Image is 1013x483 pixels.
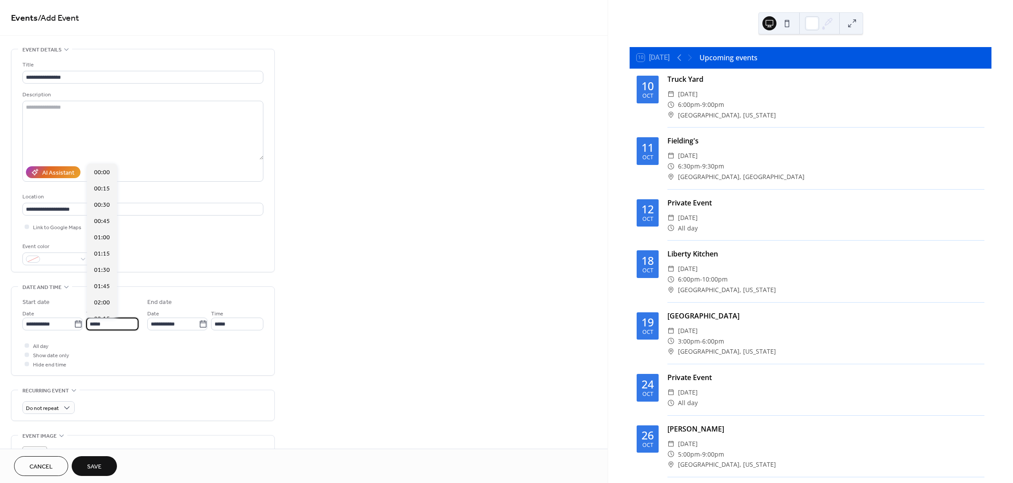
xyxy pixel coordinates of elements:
[667,387,674,398] div: ​
[678,285,776,295] span: [GEOGRAPHIC_DATA], [US_STATE]
[700,274,702,285] span: -
[14,456,68,476] button: Cancel
[667,311,984,321] div: [GEOGRAPHIC_DATA]
[94,217,110,226] span: 00:45
[667,336,674,347] div: ​
[641,379,654,390] div: 24
[678,223,698,234] span: All day
[678,326,698,336] span: [DATE]
[22,446,47,471] div: ;
[700,449,702,460] span: -
[678,459,776,470] span: [GEOGRAPHIC_DATA], [US_STATE]
[702,99,724,110] span: 9:00pm
[678,274,700,285] span: 6:00pm
[678,263,698,274] span: [DATE]
[667,161,674,172] div: ​
[678,336,700,347] span: 3:00pm
[33,351,69,360] span: Show date only
[22,60,262,70] div: Title
[29,462,53,472] span: Cancel
[22,283,62,292] span: Date and time
[667,212,674,223] div: ​
[22,386,69,395] span: Recurring event
[667,459,674,470] div: ​
[667,449,674,460] div: ​
[667,74,984,84] div: Truck Yard
[642,268,653,274] div: Oct
[667,398,674,408] div: ​
[33,223,81,232] span: Link to Google Maps
[641,317,654,328] div: 19
[678,172,805,182] span: [GEOGRAPHIC_DATA], [GEOGRAPHIC_DATA]
[42,168,74,178] div: AI Assistant
[667,135,984,146] div: Fielding's
[702,449,724,460] span: 9:00pm
[678,346,776,357] span: [GEOGRAPHIC_DATA], [US_STATE]
[667,249,984,259] div: Liberty Kitchen
[641,142,654,153] div: 11
[94,184,110,194] span: 00:15
[641,80,654,91] div: 10
[667,346,674,357] div: ​
[667,424,984,434] div: [PERSON_NAME]
[22,90,262,99] div: Description
[702,336,724,347] span: 6:00pm
[641,255,654,266] div: 18
[86,309,98,318] span: Time
[22,242,88,251] div: Event color
[94,249,110,259] span: 01:15
[700,52,758,63] div: Upcoming events
[642,216,653,222] div: Oct
[667,110,674,121] div: ​
[94,168,110,177] span: 00:00
[22,309,34,318] span: Date
[94,233,110,242] span: 01:00
[678,110,776,121] span: [GEOGRAPHIC_DATA], [US_STATE]
[642,93,653,99] div: Oct
[94,315,110,324] span: 02:15
[667,326,674,336] div: ​
[641,204,654,215] div: 12
[678,212,698,223] span: [DATE]
[26,403,59,413] span: Do not repeat
[667,285,674,295] div: ​
[87,462,102,472] span: Save
[678,161,700,172] span: 6:30pm
[678,150,698,161] span: [DATE]
[11,10,38,27] a: Events
[667,439,674,449] div: ​
[94,282,110,291] span: 01:45
[94,266,110,275] span: 01:30
[700,336,702,347] span: -
[642,155,653,161] div: Oct
[667,198,984,208] div: Private Event
[702,274,728,285] span: 10:00pm
[702,161,724,172] span: 9:30pm
[94,201,110,210] span: 00:30
[642,329,653,335] div: Oct
[667,372,984,383] div: Private Event
[211,309,223,318] span: Time
[22,298,50,307] div: Start date
[700,99,702,110] span: -
[667,172,674,182] div: ​
[22,45,62,55] span: Event details
[642,443,653,448] div: Oct
[678,89,698,99] span: [DATE]
[26,166,80,178] button: AI Assistant
[667,89,674,99] div: ​
[667,274,674,285] div: ​
[678,398,698,408] span: All day
[642,392,653,397] div: Oct
[33,342,48,351] span: All day
[700,161,702,172] span: -
[147,309,159,318] span: Date
[667,223,674,234] div: ​
[667,263,674,274] div: ​
[678,387,698,398] span: [DATE]
[72,456,117,476] button: Save
[667,99,674,110] div: ​
[22,432,57,441] span: Event image
[678,99,700,110] span: 6:00pm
